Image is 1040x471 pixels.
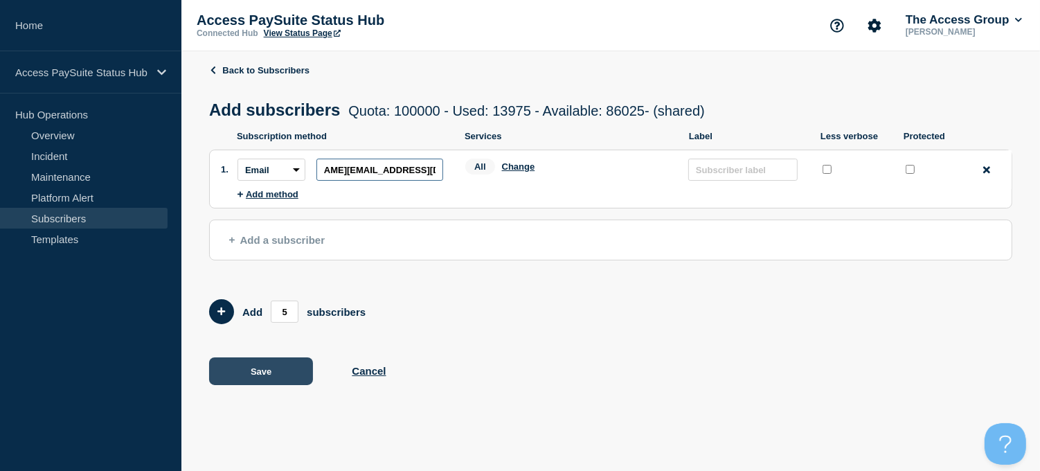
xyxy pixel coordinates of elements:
[15,66,148,78] p: Access PaySuite Status Hub
[237,189,298,199] button: Add method
[985,423,1026,465] iframe: Help Scout Beacon - Open
[242,306,262,318] p: Add
[689,131,807,141] p: Label
[264,28,341,38] a: View Status Page
[229,234,325,246] span: Add a subscriber
[903,27,1025,37] p: [PERSON_NAME]
[271,301,298,323] input: Add members count
[903,13,1025,27] button: The Access Group
[316,159,443,181] input: subscription-address
[221,164,228,175] span: 1.
[502,161,535,172] button: Change
[209,299,234,324] button: Add 5 team members
[688,159,798,181] input: Subscriber label
[823,11,852,40] button: Support
[209,100,705,120] h1: Add subscribers
[352,365,386,377] button: Cancel
[904,131,959,141] p: Protected
[348,103,704,118] span: Quota: 100000 - Used: 13975 - Available: 86025 - (shared)
[823,165,832,174] input: less verbose checkbox
[209,65,310,75] a: Back to Subscribers
[197,28,258,38] p: Connected Hub
[860,11,889,40] button: Account settings
[197,12,474,28] p: Access PaySuite Status Hub
[209,357,313,385] button: Save
[307,306,366,318] p: subscribers
[821,131,890,141] p: Less verbose
[237,131,451,141] p: Subscription method
[465,159,495,175] span: All
[465,131,675,141] p: Services
[209,220,1012,260] button: Add a subscriber
[906,165,915,174] input: protected checkbox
